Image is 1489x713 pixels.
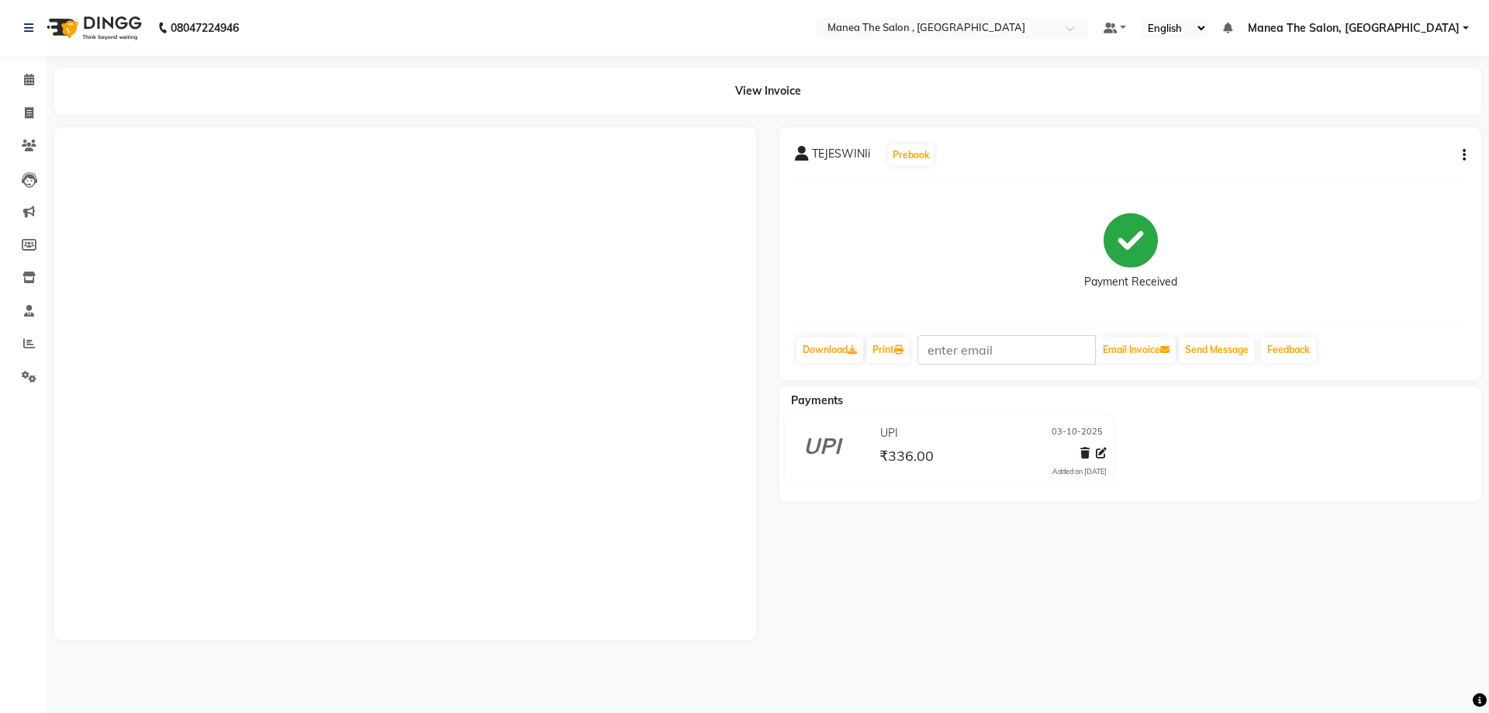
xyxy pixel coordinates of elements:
button: Email Invoice [1097,337,1176,363]
a: Download [796,337,863,363]
span: Manea The Salon, [GEOGRAPHIC_DATA] [1248,20,1460,36]
a: Feedback [1261,337,1316,363]
div: Added on [DATE] [1052,466,1107,477]
span: ₹336.00 [879,447,934,469]
span: Payments [791,393,843,407]
div: View Invoice [54,67,1481,115]
button: Prebook [889,144,934,166]
span: 03-10-2025 [1052,425,1103,441]
b: 08047224946 [171,6,239,50]
a: Print [866,337,910,363]
span: UPI [880,425,898,441]
div: Payment Received [1084,274,1177,290]
span: TEJESWINIi [812,146,870,168]
img: logo [40,6,146,50]
input: enter email [917,335,1096,365]
button: Send Message [1179,337,1255,363]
